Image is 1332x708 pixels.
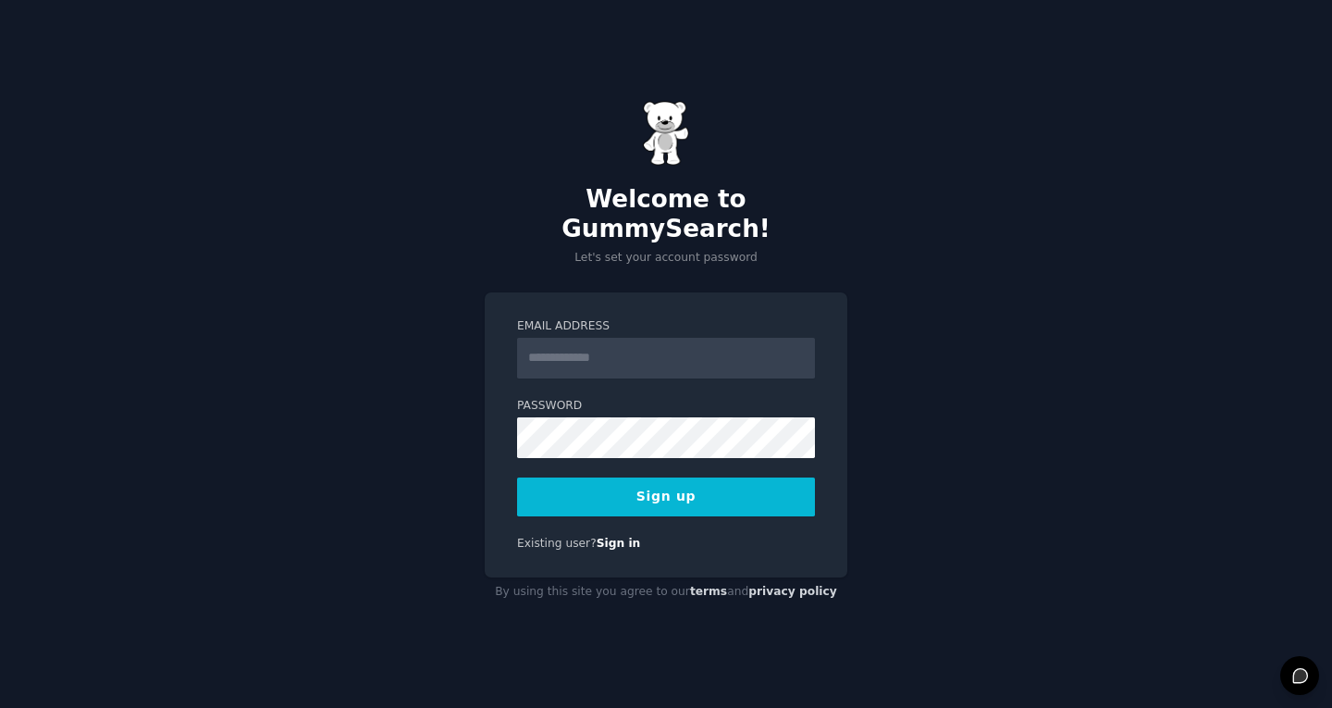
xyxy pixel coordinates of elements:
[485,250,847,267] p: Let's set your account password
[517,318,815,335] label: Email Address
[485,578,847,607] div: By using this site you agree to our and
[517,537,597,550] span: Existing user?
[643,101,689,166] img: Gummy Bear
[597,537,641,550] a: Sign in
[748,585,837,598] a: privacy policy
[485,185,847,243] h2: Welcome to GummySearch!
[517,398,815,415] label: Password
[690,585,727,598] a: terms
[517,478,815,516] button: Sign up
